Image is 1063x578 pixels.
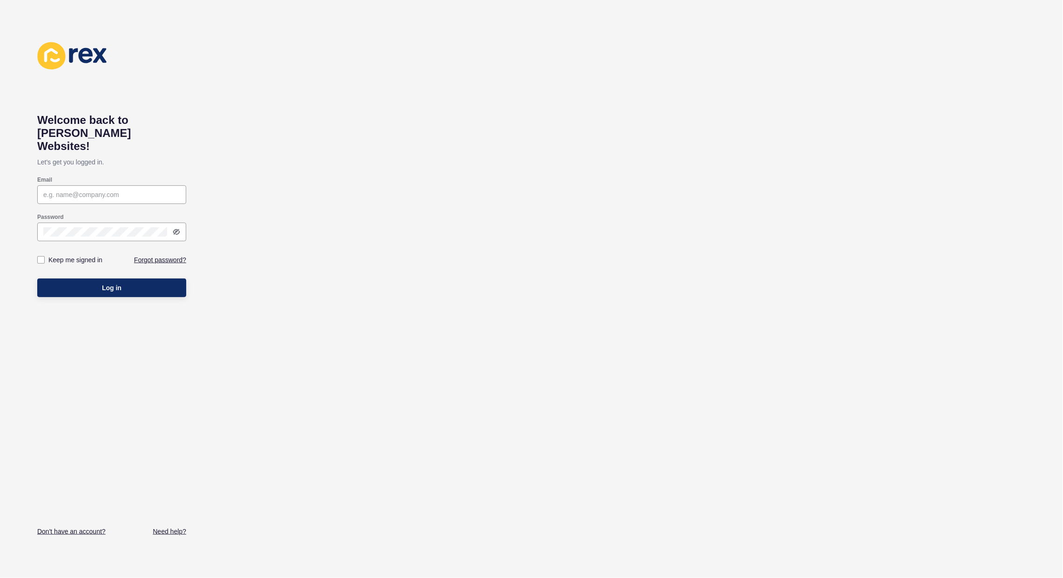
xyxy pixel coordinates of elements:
a: Don't have an account? [37,527,106,536]
label: Password [37,213,64,221]
span: Log in [102,283,122,292]
label: Email [37,176,52,184]
label: Keep me signed in [48,255,102,265]
a: Forgot password? [134,255,186,265]
input: e.g. name@company.com [43,190,180,199]
p: Let's get you logged in. [37,153,186,171]
h1: Welcome back to [PERSON_NAME] Websites! [37,114,186,153]
button: Log in [37,279,186,297]
a: Need help? [153,527,186,536]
